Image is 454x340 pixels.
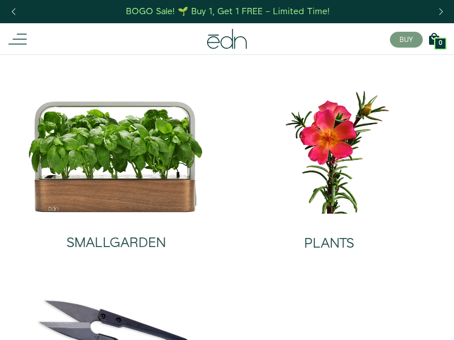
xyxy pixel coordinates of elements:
[126,6,330,18] div: BOGO Sale! 🌱 Buy 1, Get 1 FREE – Limited Time!
[304,236,354,251] h2: PLANTS
[439,40,442,46] span: 0
[232,214,427,260] a: PLANTS
[125,3,331,20] a: BOGO Sale! 🌱 Buy 1, Get 1 FREE – Limited Time!
[390,32,423,48] button: BUY
[66,236,166,250] h2: SMALLGARDEN
[28,213,204,260] a: SMALLGARDEN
